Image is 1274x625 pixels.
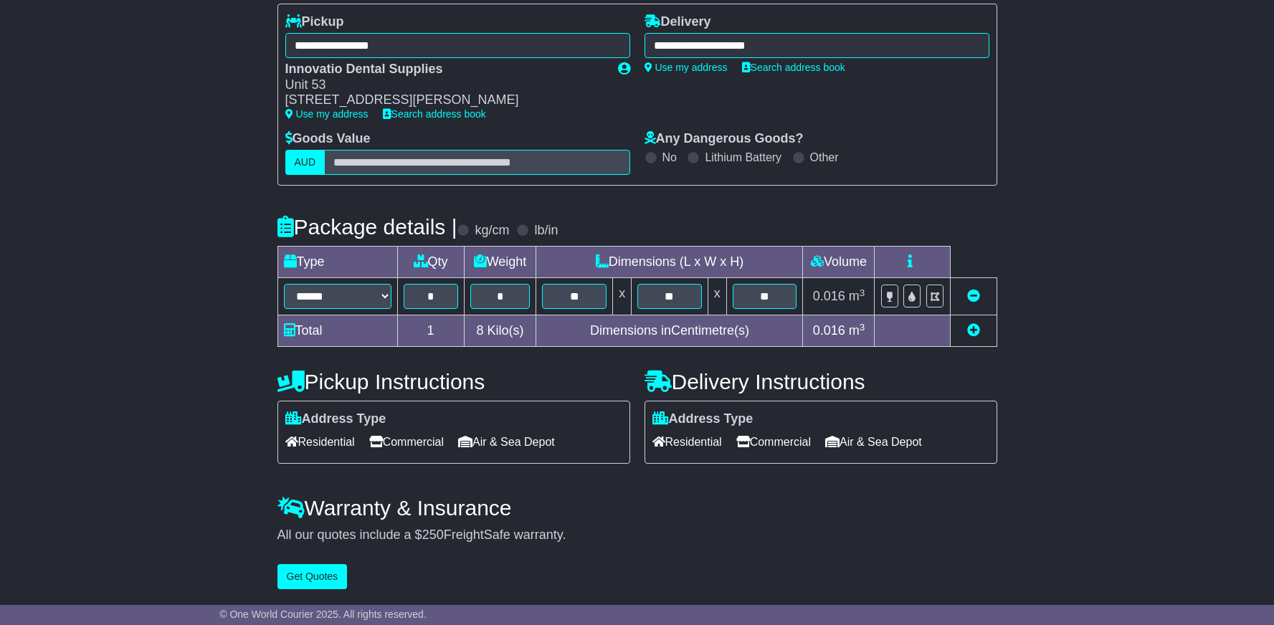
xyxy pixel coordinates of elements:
h4: Package details | [277,215,457,239]
td: Kilo(s) [464,315,536,347]
td: 1 [397,315,464,347]
h4: Warranty & Insurance [277,496,997,520]
div: [STREET_ADDRESS][PERSON_NAME] [285,92,604,108]
label: No [662,151,677,164]
td: Type [277,247,397,278]
div: All our quotes include a $ FreightSafe warranty. [277,528,997,543]
span: 0.016 [813,289,845,303]
span: 250 [422,528,444,542]
span: Residential [285,431,355,453]
td: x [613,278,632,315]
a: Remove this item [967,289,980,303]
label: Goods Value [285,131,371,147]
sup: 3 [860,322,865,333]
td: Volume [803,247,875,278]
span: Residential [652,431,722,453]
a: Search address book [742,62,845,73]
span: Air & Sea Depot [825,431,922,453]
span: 8 [476,323,483,338]
td: x [708,278,726,315]
a: Add new item [967,323,980,338]
label: Address Type [285,411,386,427]
td: Dimensions (L x W x H) [536,247,803,278]
label: Any Dangerous Goods? [645,131,804,147]
a: Search address book [383,108,486,120]
label: lb/in [534,223,558,239]
span: m [849,323,865,338]
span: © One World Courier 2025. All rights reserved. [219,609,427,620]
label: Pickup [285,14,344,30]
span: m [849,289,865,303]
span: Commercial [369,431,444,453]
h4: Delivery Instructions [645,370,997,393]
div: Unit 53 [285,77,604,93]
button: Get Quotes [277,564,348,589]
label: Address Type [652,411,754,427]
div: Innovatio Dental Supplies [285,62,604,77]
td: Qty [397,247,464,278]
label: kg/cm [475,223,509,239]
a: Use my address [645,62,728,73]
h4: Pickup Instructions [277,370,630,393]
td: Total [277,315,397,347]
label: Delivery [645,14,711,30]
span: Commercial [736,431,811,453]
label: Other [810,151,839,164]
label: AUD [285,150,325,175]
a: Use my address [285,108,369,120]
td: Weight [464,247,536,278]
td: Dimensions in Centimetre(s) [536,315,803,347]
sup: 3 [860,287,865,298]
span: Air & Sea Depot [458,431,555,453]
span: 0.016 [813,323,845,338]
label: Lithium Battery [705,151,781,164]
